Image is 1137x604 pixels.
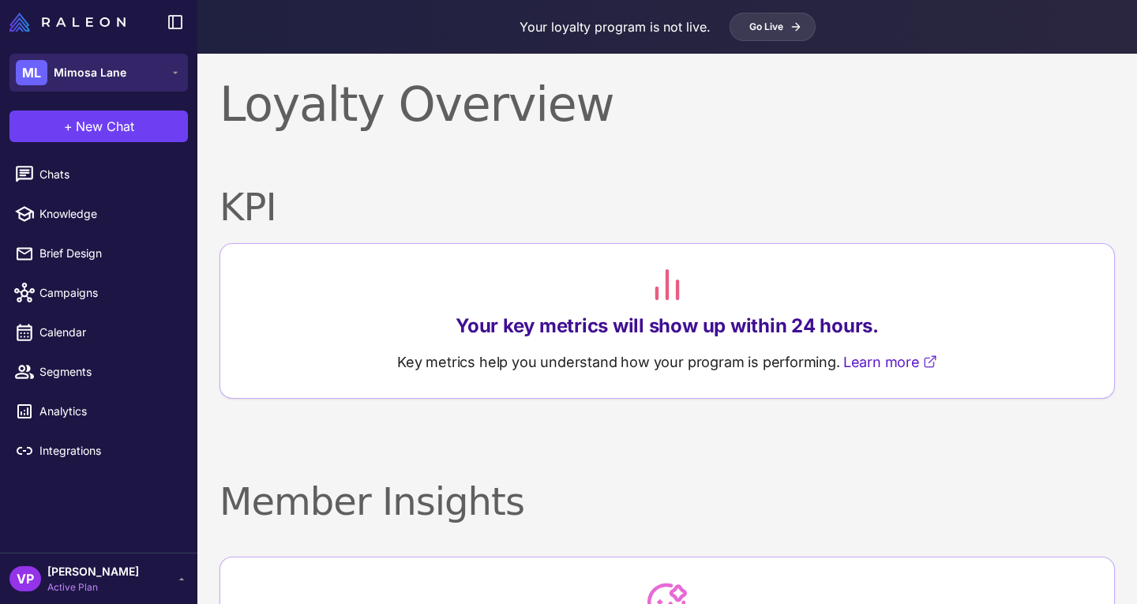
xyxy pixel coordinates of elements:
[6,197,191,231] a: Knowledge
[39,245,178,262] span: Brief Design
[843,351,937,373] a: Learn more
[64,117,73,136] span: +
[220,76,1115,133] h1: Loyalty Overview
[9,111,188,142] button: +New Chat
[39,166,178,183] span: Chats
[6,237,191,270] a: Brief Design
[749,20,783,34] span: Go Live
[456,313,879,339] p: Your key metrics will show up within 24 hours.
[6,158,191,191] a: Chats
[220,478,1115,525] h2: Member Insights
[16,60,47,85] div: ML
[9,13,132,32] a: Raleon Logo
[9,54,188,92] button: MLMimosa Lane
[39,324,178,341] span: Calendar
[6,434,191,467] a: Integrations
[47,563,139,580] span: [PERSON_NAME]
[6,276,191,310] a: Campaigns
[39,363,178,381] span: Segments
[76,117,134,136] span: New Chat
[520,17,711,36] p: Your loyalty program is not live.
[39,442,178,460] span: Integrations
[220,183,1115,231] h2: KPI
[6,395,191,428] a: Analytics
[39,284,178,302] span: Campaigns
[54,64,126,81] span: Mimosa Lane
[397,351,937,373] p: Key metrics help you understand how your program is performing.
[47,580,139,595] span: Active Plan
[9,566,41,591] div: VP
[6,355,191,388] a: Segments
[9,13,126,32] img: Raleon Logo
[39,205,178,223] span: Knowledge
[6,316,191,349] a: Calendar
[39,403,178,420] span: Analytics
